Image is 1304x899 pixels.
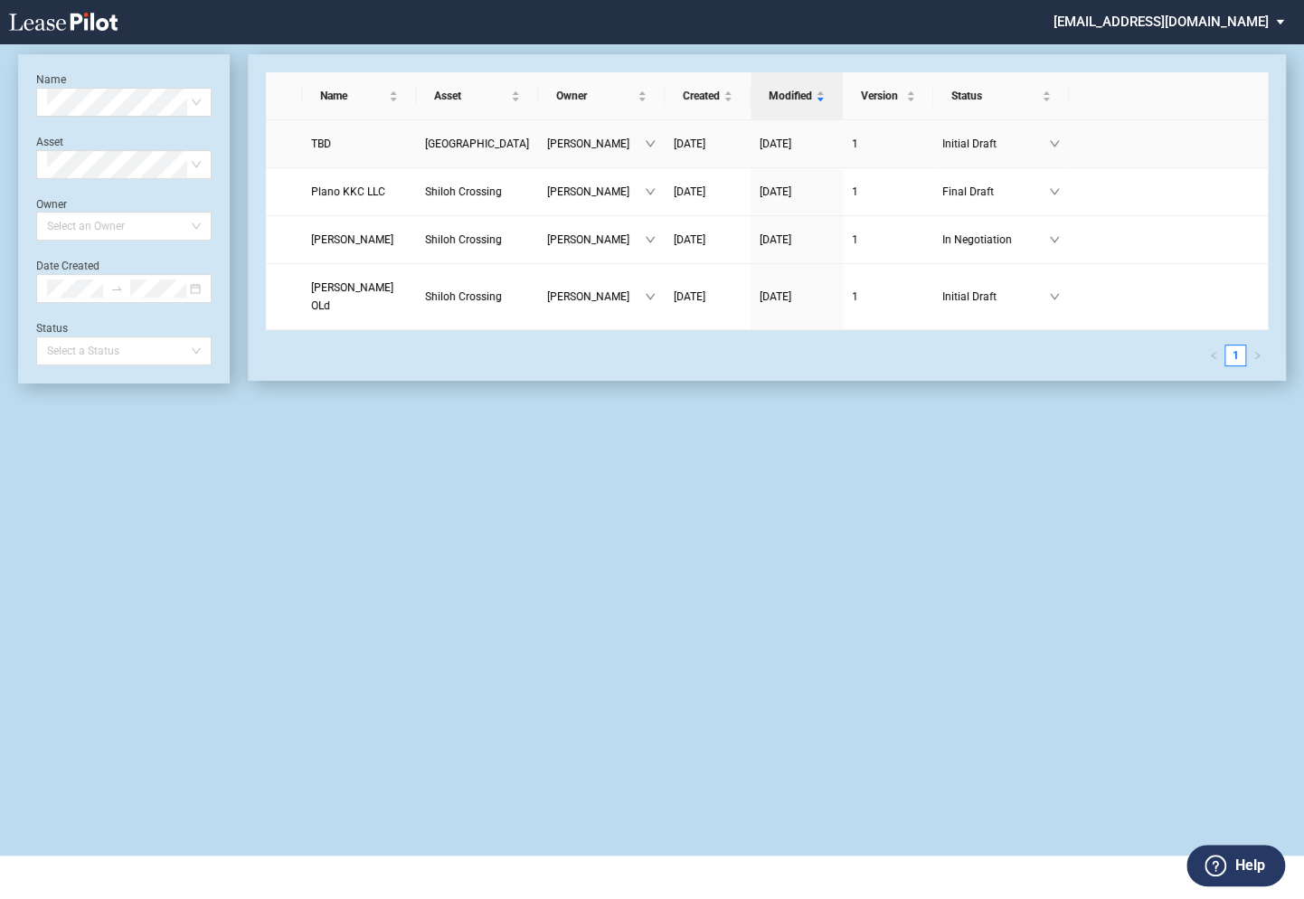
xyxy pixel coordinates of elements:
span: [DATE] [674,185,705,198]
th: Status [933,72,1069,120]
a: [GEOGRAPHIC_DATA] [425,135,529,153]
span: down [645,291,656,302]
a: [DATE] [674,135,742,153]
span: [PERSON_NAME] [547,288,645,306]
button: Help [1186,845,1285,886]
span: [DATE] [674,137,705,150]
span: Sky Lee [311,233,393,246]
span: Shiloh Crossing [425,290,502,303]
span: Modified [769,87,812,105]
label: Help [1234,854,1264,877]
span: Sky Lee OLd [311,281,393,312]
a: [PERSON_NAME] [311,231,407,249]
th: Name [302,72,416,120]
span: Initial Draft [942,288,1049,306]
th: Owner [538,72,665,120]
span: [DATE] [674,233,705,246]
a: 1 [852,183,924,201]
a: [DATE] [760,135,834,153]
span: Owner [556,87,634,105]
a: Shiloh Crossing [425,231,529,249]
span: TBD [311,137,331,150]
a: Plano KKC LLC [311,183,407,201]
span: [PERSON_NAME] [547,135,645,153]
th: Created [665,72,751,120]
span: 1 [852,137,858,150]
a: [DATE] [674,183,742,201]
a: Shiloh Crossing [425,288,529,306]
li: Next Page [1246,345,1268,366]
span: [PERSON_NAME] [547,231,645,249]
li: 1 [1224,345,1246,366]
span: Final Draft [942,183,1049,201]
span: right [1252,351,1261,360]
label: Asset [36,136,63,148]
label: Owner [36,198,67,211]
span: Plano KKC LLC [311,185,385,198]
span: down [1049,186,1060,197]
span: to [110,282,123,295]
span: Created [683,87,720,105]
a: 1 [852,288,924,306]
a: [DATE] [674,288,742,306]
span: left [1209,351,1218,360]
span: down [645,138,656,149]
a: 1 [852,231,924,249]
span: swap-right [110,282,123,295]
span: [DATE] [760,290,791,303]
span: Shiloh Crossing [425,185,502,198]
label: Date Created [36,260,99,272]
span: down [645,234,656,245]
a: [DATE] [674,231,742,249]
span: [DATE] [760,185,791,198]
label: Status [36,322,68,335]
a: 1 [852,135,924,153]
span: Version [861,87,902,105]
span: [DATE] [760,137,791,150]
span: down [645,186,656,197]
th: Version [843,72,933,120]
span: [DATE] [760,233,791,246]
li: Previous Page [1203,345,1224,366]
span: Initial Draft [942,135,1049,153]
span: In Negotiation [942,231,1049,249]
span: Shiloh Crossing [425,233,502,246]
span: [PERSON_NAME] [547,183,645,201]
a: [DATE] [760,231,834,249]
button: left [1203,345,1224,366]
span: down [1049,234,1060,245]
span: 1 [852,233,858,246]
th: Modified [751,72,843,120]
span: down [1049,138,1060,149]
span: 1 [852,185,858,198]
span: Status [951,87,1038,105]
a: Shiloh Crossing [425,183,529,201]
a: TBD [311,135,407,153]
a: 1 [1225,345,1245,365]
a: [PERSON_NAME] OLd [311,279,407,315]
a: [DATE] [760,183,834,201]
span: 1 [852,290,858,303]
a: [DATE] [760,288,834,306]
label: Name [36,73,66,86]
th: Asset [416,72,538,120]
span: Name [320,87,385,105]
span: down [1049,291,1060,302]
span: Preston Summerside Shopping Center [425,137,529,150]
button: right [1246,345,1268,366]
span: [DATE] [674,290,705,303]
span: Asset [434,87,507,105]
